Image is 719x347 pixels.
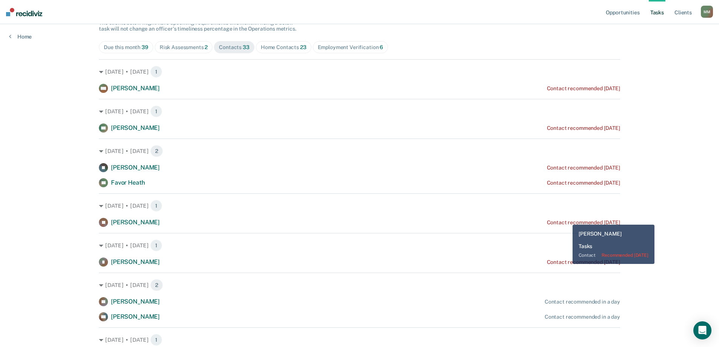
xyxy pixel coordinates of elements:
[300,44,306,50] span: 23
[545,299,620,305] div: Contact recommended in a day
[545,314,620,320] div: Contact recommended in a day
[150,239,162,251] span: 1
[150,66,162,78] span: 1
[99,279,620,291] div: [DATE] • [DATE] 2
[111,85,160,92] span: [PERSON_NAME]
[111,124,160,131] span: [PERSON_NAME]
[99,66,620,78] div: [DATE] • [DATE] 1
[150,105,162,117] span: 1
[99,334,620,346] div: [DATE] • [DATE] 1
[104,44,148,51] div: Due this month
[547,165,620,171] div: Contact recommended [DATE]
[99,239,620,251] div: [DATE] • [DATE] 1
[111,164,160,171] span: [PERSON_NAME]
[111,298,160,305] span: [PERSON_NAME]
[547,219,620,226] div: Contact recommended [DATE]
[150,279,163,291] span: 2
[547,85,620,92] div: Contact recommended [DATE]
[318,44,383,51] div: Employment Verification
[111,313,160,320] span: [PERSON_NAME]
[547,180,620,186] div: Contact recommended [DATE]
[701,6,713,18] div: M M
[142,44,148,50] span: 39
[6,8,42,16] img: Recidiviz
[111,179,145,186] span: Favor Heath
[150,145,163,157] span: 2
[701,6,713,18] button: MM
[219,44,249,51] div: Contacts
[380,44,383,50] span: 6
[150,200,162,212] span: 1
[99,145,620,157] div: [DATE] • [DATE] 2
[243,44,249,50] span: 33
[111,219,160,226] span: [PERSON_NAME]
[99,20,296,32] span: The clients below might have upcoming requirements this month. Hiding a below task will not chang...
[9,33,32,40] a: Home
[547,259,620,265] div: Contact recommended [DATE]
[99,200,620,212] div: [DATE] • [DATE] 1
[150,334,162,346] span: 1
[547,125,620,131] div: Contact recommended [DATE]
[99,105,620,117] div: [DATE] • [DATE] 1
[261,44,306,51] div: Home Contacts
[205,44,208,50] span: 2
[693,321,711,339] div: Open Intercom Messenger
[160,44,208,51] div: Risk Assessments
[111,258,160,265] span: [PERSON_NAME]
